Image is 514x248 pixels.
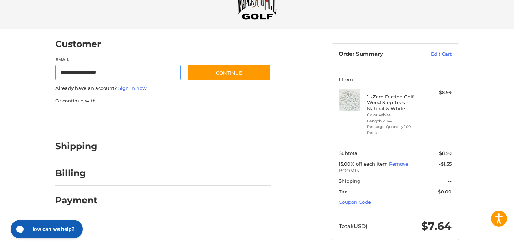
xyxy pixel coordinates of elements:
[188,65,271,81] button: Continue
[55,97,271,105] p: Or continue with
[367,124,422,136] li: Package Quantity 100 Pack
[339,161,389,167] span: 15.00% off each item
[389,161,408,167] a: Remove
[367,118,422,124] li: Length 2 3/4
[339,167,452,174] span: BOOM15
[114,111,167,124] iframe: PayPal-paylater
[339,178,361,184] span: Shipping
[55,56,181,63] label: Email
[339,199,371,205] a: Coupon Code
[367,112,422,118] li: Color White
[439,150,452,156] span: $8.99
[118,85,147,91] a: Sign in now
[367,94,422,111] h4: 1 x Zero Friction Golf Wood Step Tees - Natural & White
[423,89,452,96] div: $8.99
[339,223,367,229] span: Total (USD)
[339,189,347,194] span: Tax
[339,150,359,156] span: Subtotal
[415,51,452,58] a: Edit Cart
[455,229,514,248] iframe: Google Customer Reviews
[55,141,97,152] h2: Shipping
[55,195,97,206] h2: Payment
[55,39,101,50] h2: Customer
[7,217,85,241] iframe: Gorgias live chat messenger
[339,76,452,82] h3: 1 Item
[438,189,452,194] span: $0.00
[55,85,271,92] p: Already have an account?
[55,168,97,179] h2: Billing
[174,111,227,124] iframe: PayPal-venmo
[448,178,452,184] span: --
[439,161,452,167] span: -$1.35
[339,51,415,58] h3: Order Summary
[53,111,106,124] iframe: PayPal-paypal
[421,219,452,233] span: $7.64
